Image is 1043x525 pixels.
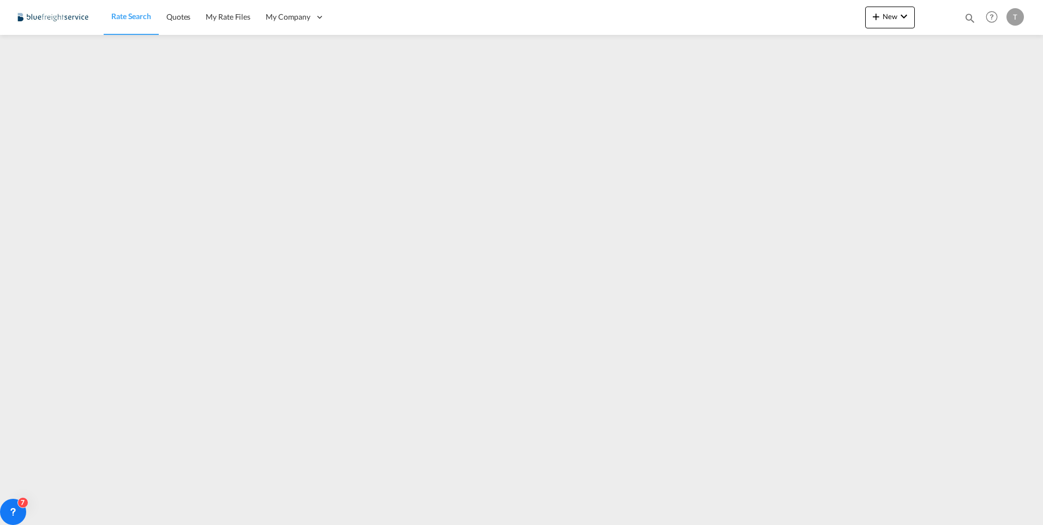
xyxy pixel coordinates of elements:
[166,12,190,21] span: Quotes
[865,7,915,28] button: icon-plus 400-fgNewicon-chevron-down
[1006,8,1024,26] div: T
[266,11,310,22] span: My Company
[111,11,151,21] span: Rate Search
[964,12,976,24] md-icon: icon-magnify
[964,12,976,28] div: icon-magnify
[897,10,910,23] md-icon: icon-chevron-down
[16,5,90,29] img: 9097ab40c0d911ee81d80fb7ec8da167.JPG
[870,10,883,23] md-icon: icon-plus 400-fg
[870,12,910,21] span: New
[982,8,1006,27] div: Help
[206,12,250,21] span: My Rate Files
[982,8,1001,26] span: Help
